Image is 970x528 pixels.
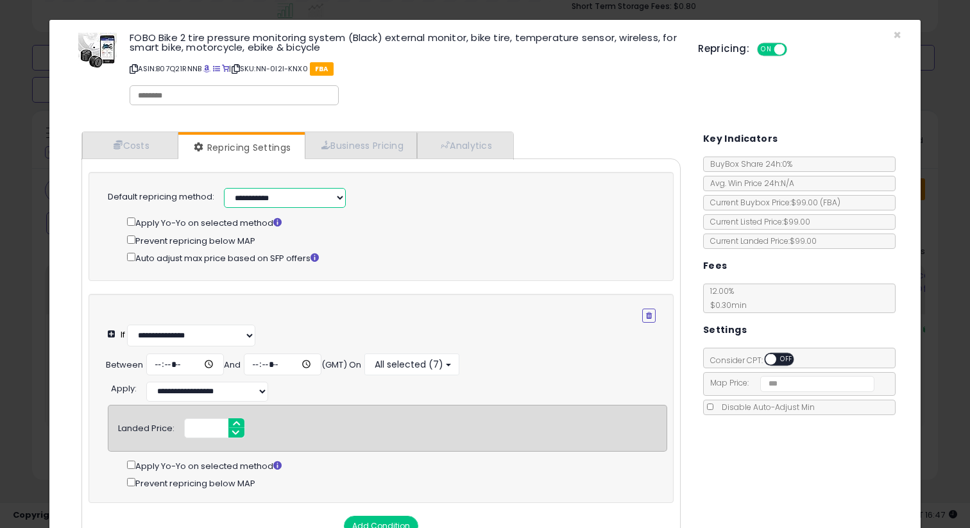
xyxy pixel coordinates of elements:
[715,402,815,413] span: Disable Auto-Adjust Min
[213,64,220,74] a: All offer listings
[704,300,747,311] span: $0.30 min
[703,131,778,147] h5: Key Indicators
[203,64,210,74] a: BuyBox page
[704,285,747,311] span: 12.00 %
[321,359,361,371] div: (GMT) On
[111,382,135,395] span: Apply
[698,44,749,54] h5: Repricing:
[310,62,334,76] span: FBA
[758,44,774,55] span: ON
[820,197,840,208] span: ( FBA )
[785,44,806,55] span: OFF
[704,158,792,169] span: BuyBox Share 24h: 0%
[127,215,656,230] div: Apply Yo-Yo on selected method
[703,322,747,338] h5: Settings
[893,26,901,44] span: ×
[82,132,178,158] a: Costs
[776,354,797,365] span: OFF
[108,191,214,203] label: Default repricing method:
[127,233,656,248] div: Prevent repricing below MAP
[224,359,241,371] div: And
[127,250,656,265] div: Auto adjust max price based on SFP offers
[178,135,304,160] a: Repricing Settings
[704,178,794,189] span: Avg. Win Price 24h: N/A
[646,312,652,319] i: Remove Condition
[130,33,679,52] h3: FOBO Bike 2 tire pressure monitoring system (Black) external monitor, bike tire, temperature sens...
[127,475,667,490] div: Prevent repricing below MAP
[305,132,417,158] a: Business Pricing
[703,258,727,274] h5: Fees
[704,355,811,366] span: Consider CPT:
[704,377,875,388] span: Map Price:
[791,197,840,208] span: $99.00
[78,33,117,68] img: 51QgL6mJSHL._SL60_.jpg
[222,64,229,74] a: Your listing only
[127,458,667,473] div: Apply Yo-Yo on selected method
[704,235,817,246] span: Current Landed Price: $99.00
[130,58,679,79] p: ASIN: B07Q21RNNB | SKU: NN-0I2I-KNX0
[118,418,174,435] div: Landed Price:
[373,358,443,371] span: All selected (7)
[106,359,143,371] div: Between
[111,379,137,395] div: :
[704,216,810,227] span: Current Listed Price: $99.00
[704,197,840,208] span: Current Buybox Price:
[417,132,512,158] a: Analytics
